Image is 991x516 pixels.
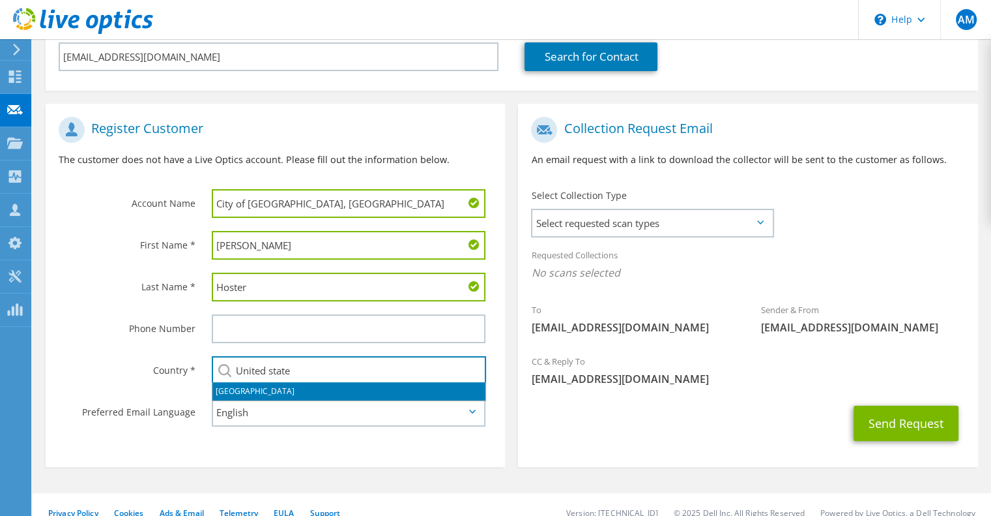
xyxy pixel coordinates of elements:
[59,356,195,377] label: Country *
[59,273,195,294] label: Last Name *
[531,320,735,335] span: [EMAIL_ADDRESS][DOMAIN_NAME]
[518,241,977,290] div: Requested Collections
[956,9,977,30] span: AM
[761,320,965,335] span: [EMAIL_ADDRESS][DOMAIN_NAME]
[59,189,195,210] label: Account Name
[59,117,485,143] h1: Register Customer
[532,210,772,236] span: Select requested scan types
[531,372,964,386] span: [EMAIL_ADDRESS][DOMAIN_NAME]
[518,348,977,393] div: CC & Reply To
[854,406,958,441] button: Send Request
[748,296,978,341] div: Sender & From
[59,153,492,167] p: The customer does not have a Live Optics account. Please fill out the information below.
[59,314,195,335] label: Phone Number
[531,266,964,280] span: No scans selected
[874,14,886,25] svg: \n
[518,296,748,341] div: To
[59,398,195,419] label: Preferred Email Language
[524,42,657,71] a: Search for Contact
[531,153,964,167] p: An email request with a link to download the collector will be sent to the customer as follows.
[212,382,485,401] li: [GEOGRAPHIC_DATA]
[531,189,626,202] label: Select Collection Type
[531,117,958,143] h1: Collection Request Email
[59,231,195,252] label: First Name *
